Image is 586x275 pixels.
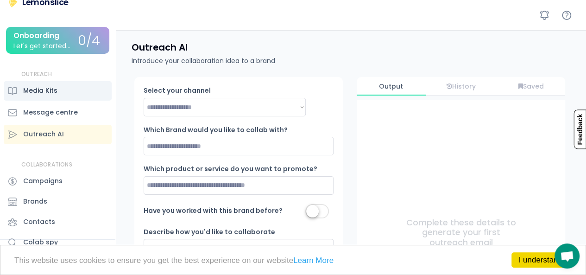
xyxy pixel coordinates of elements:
div: Open chat [554,243,580,269]
div: Contacts [23,217,55,227]
div: Describe how you'd like to collaborate [144,228,275,237]
a: I understand! [511,252,572,268]
div: Have you worked with this brand before? [144,206,283,216]
div: Complete these details to generate your first outreach email [403,217,519,248]
a: Learn More [293,256,334,265]
div: OUTREACH [21,70,52,78]
div: Introduce your collaboration idea to a brand [132,56,275,66]
div: Which product or service do you want to promote? [144,165,317,174]
div: Select your channel [144,86,236,96]
div: 0/4 [78,34,100,48]
div: Let's get started... [13,43,70,50]
div: Outreach AI [23,129,64,139]
p: This website uses cookies to ensure you get the best experience on our website [14,256,572,264]
h4: Outreach AI [132,41,188,53]
div: COLLABORATIONS [21,161,72,169]
div: Media Kits [23,86,57,96]
div: Saved [497,83,566,90]
div: Colab spy [23,237,58,247]
div: Onboarding [13,32,59,40]
div: Campaigns [23,176,63,186]
div: Brands [23,197,47,206]
div: Which Brand would you like to collab with? [144,126,288,135]
div: Output [357,83,426,90]
div: History [427,83,496,90]
div: Message centre [23,108,78,117]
